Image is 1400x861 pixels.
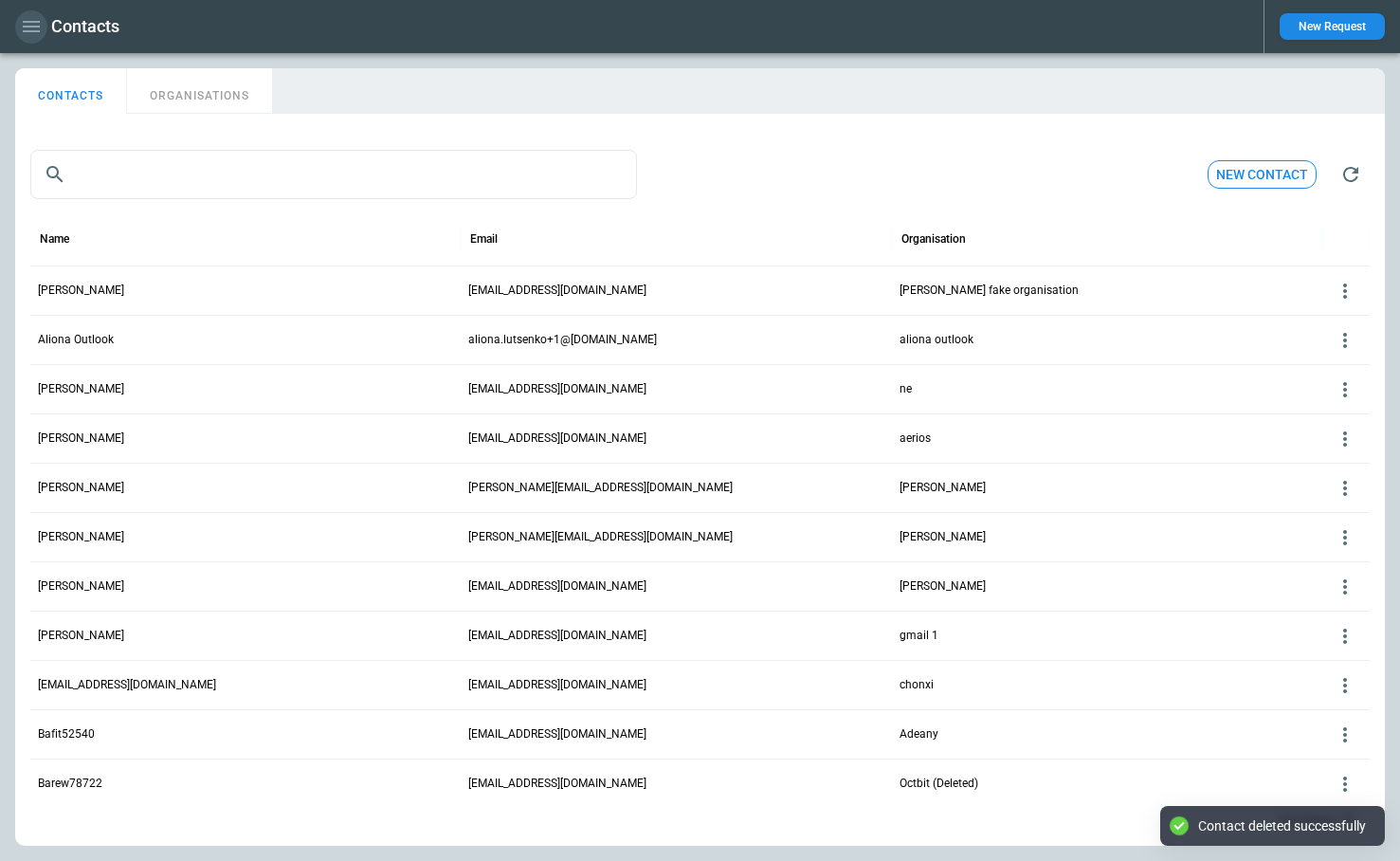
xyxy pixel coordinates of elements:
p: [EMAIL_ADDRESS][DOMAIN_NAME] [468,726,646,742]
p: [PERSON_NAME] [900,529,986,545]
p: [PERSON_NAME] [38,283,124,299]
p: [EMAIL_ADDRESS][DOMAIN_NAME] [38,677,216,693]
button: CONTACTS [15,68,127,114]
p: [EMAIL_ADDRESS][DOMAIN_NAME] [468,430,646,447]
p: Bafit52540 [38,726,95,742]
button: New contact [1208,160,1317,190]
p: [PERSON_NAME][EMAIL_ADDRESS][DOMAIN_NAME] [468,529,733,545]
p: Octbit (Deleted) [900,776,978,792]
p: [EMAIL_ADDRESS][DOMAIN_NAME] [468,628,646,644]
p: aerios [900,430,931,447]
p: [PERSON_NAME] [38,529,124,545]
p: Barew78722 [38,776,102,792]
p: [EMAIL_ADDRESS][DOMAIN_NAME] [468,677,646,693]
div: Contact deleted successfully [1198,817,1366,834]
p: [EMAIL_ADDRESS][DOMAIN_NAME] [468,776,646,792]
p: [PERSON_NAME] [38,578,124,595]
p: aliona.lutsenko+1@[DOMAIN_NAME] [468,332,657,348]
p: [PERSON_NAME][EMAIL_ADDRESS][DOMAIN_NAME] [468,480,733,496]
p: [PERSON_NAME] [38,430,124,447]
p: Adeany [900,726,938,742]
p: ne [900,381,912,397]
div: Email [470,232,498,246]
p: gmail 1 [900,628,938,644]
p: [EMAIL_ADDRESS][DOMAIN_NAME] [468,578,646,595]
p: chonxi [900,677,934,693]
p: Aliona Outlook [38,332,114,348]
p: [PERSON_NAME] [38,480,124,496]
button: ORGANISATIONS [127,68,272,114]
div: Organisation [901,232,966,246]
p: [PERSON_NAME] fake organisation [900,283,1079,299]
p: [EMAIL_ADDRESS][DOMAIN_NAME] [468,381,646,397]
div: Name [40,232,69,246]
p: [PERSON_NAME] [38,628,124,644]
button: New Request [1280,13,1385,40]
p: [PERSON_NAME] [38,381,124,397]
h1: Contacts [51,15,119,38]
p: [PERSON_NAME] [900,480,986,496]
p: [PERSON_NAME] [900,578,986,595]
p: aliona outlook [900,332,973,348]
p: [EMAIL_ADDRESS][DOMAIN_NAME] [468,283,646,299]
